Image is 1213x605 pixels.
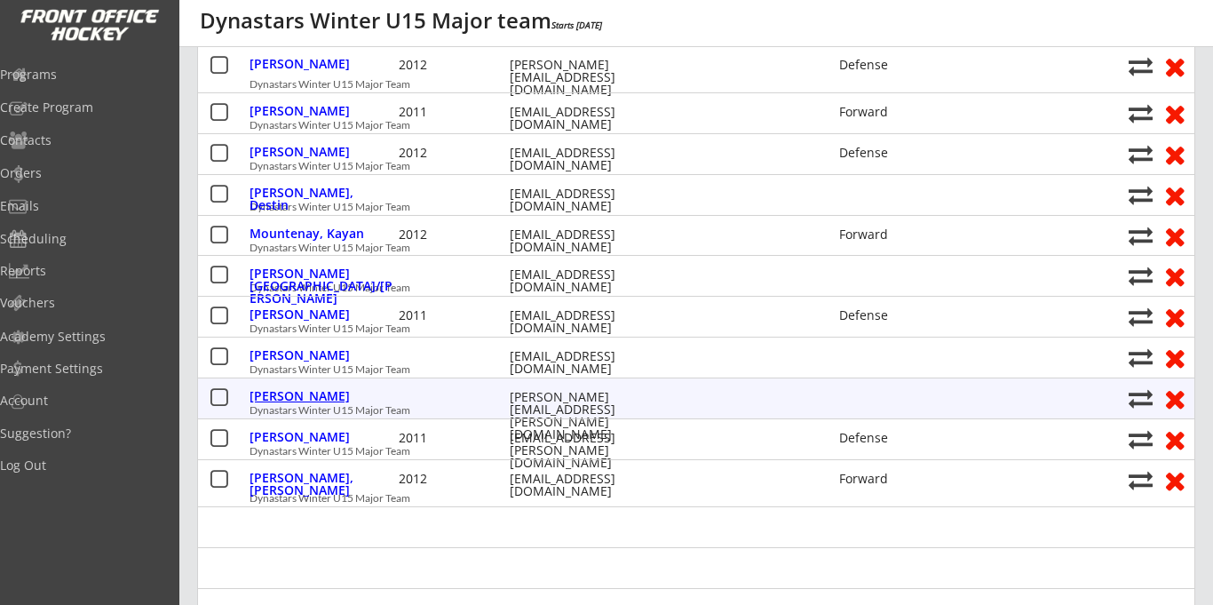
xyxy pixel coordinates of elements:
[399,309,505,322] div: 2011
[1158,262,1191,290] button: Remove from roster (no refund)
[250,146,394,158] div: [PERSON_NAME]
[250,267,394,305] div: [PERSON_NAME][GEOGRAPHIC_DATA]/[PERSON_NAME]
[250,446,1119,457] div: Dynastars Winter U15 Major Team
[250,472,394,497] div: [PERSON_NAME], [PERSON_NAME]
[1158,385,1191,412] button: Remove from roster (no refund)
[250,349,394,362] div: [PERSON_NAME]
[551,19,602,31] em: Starts [DATE]
[1129,224,1153,248] button: Move player
[399,59,505,71] div: 2012
[250,161,1119,171] div: Dynastars Winter U15 Major Team
[250,58,394,70] div: [PERSON_NAME]
[839,106,943,118] div: Forward
[1158,181,1191,209] button: Remove from roster (no refund)
[1158,303,1191,330] button: Remove from roster (no refund)
[250,493,1119,504] div: Dynastars Winter U15 Major Team
[510,147,670,171] div: [EMAIL_ADDRESS][DOMAIN_NAME]
[250,105,394,117] div: [PERSON_NAME]
[1158,222,1191,250] button: Remove from roster (no refund)
[510,350,670,375] div: [EMAIL_ADDRESS][DOMAIN_NAME]
[250,283,1119,293] div: Dynastars Winter U15 Major Team
[510,391,670,441] div: [PERSON_NAME][EMAIL_ADDRESS][PERSON_NAME][DOMAIN_NAME]
[250,390,394,402] div: [PERSON_NAME]
[839,228,943,241] div: Forward
[1129,101,1153,125] button: Move player
[1158,466,1191,494] button: Remove from roster (no refund)
[399,473,505,485] div: 2012
[839,432,943,444] div: Defense
[1158,100,1191,127] button: Remove from roster (no refund)
[250,405,1119,416] div: Dynastars Winter U15 Major Team
[1129,264,1153,288] button: Move player
[250,79,1119,90] div: Dynastars Winter U15 Major Team
[1129,142,1153,166] button: Move player
[510,473,670,498] div: [EMAIL_ADDRESS][DOMAIN_NAME]
[250,120,1119,131] div: Dynastars Winter U15 Major Team
[250,323,1119,334] div: Dynastars Winter U15 Major Team
[1129,183,1153,207] button: Move player
[510,187,670,212] div: [EMAIL_ADDRESS][DOMAIN_NAME]
[250,187,394,211] div: [PERSON_NAME], Destin
[510,106,670,131] div: [EMAIL_ADDRESS][DOMAIN_NAME]
[1129,427,1153,451] button: Move player
[839,59,943,71] div: Defense
[250,202,1119,212] div: Dynastars Winter U15 Major Team
[839,309,943,322] div: Defense
[1158,52,1191,80] button: Remove from roster (no refund)
[1158,140,1191,168] button: Remove from roster (no refund)
[1129,54,1153,78] button: Move player
[399,106,505,118] div: 2011
[1129,468,1153,492] button: Move player
[250,308,394,321] div: [PERSON_NAME]
[510,432,670,469] div: [EMAIL_ADDRESS][PERSON_NAME][DOMAIN_NAME]
[1129,305,1153,329] button: Move player
[399,147,505,159] div: 2012
[399,228,505,241] div: 2012
[250,227,394,240] div: Mountenay, Kayan
[250,431,394,443] div: [PERSON_NAME]
[1158,344,1191,371] button: Remove from roster (no refund)
[250,364,1119,375] div: Dynastars Winter U15 Major Team
[250,243,1119,253] div: Dynastars Winter U15 Major Team
[1158,426,1191,453] button: Remove from roster (no refund)
[510,268,670,293] div: [EMAIL_ADDRESS][DOMAIN_NAME]
[510,228,670,253] div: [EMAIL_ADDRESS][DOMAIN_NAME]
[1129,346,1153,370] button: Move player
[839,147,943,159] div: Defense
[510,59,670,96] div: [PERSON_NAME][EMAIL_ADDRESS][DOMAIN_NAME]
[839,473,943,485] div: Forward
[1129,386,1153,410] button: Move player
[510,309,670,334] div: [EMAIL_ADDRESS][DOMAIN_NAME]
[399,432,505,444] div: 2011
